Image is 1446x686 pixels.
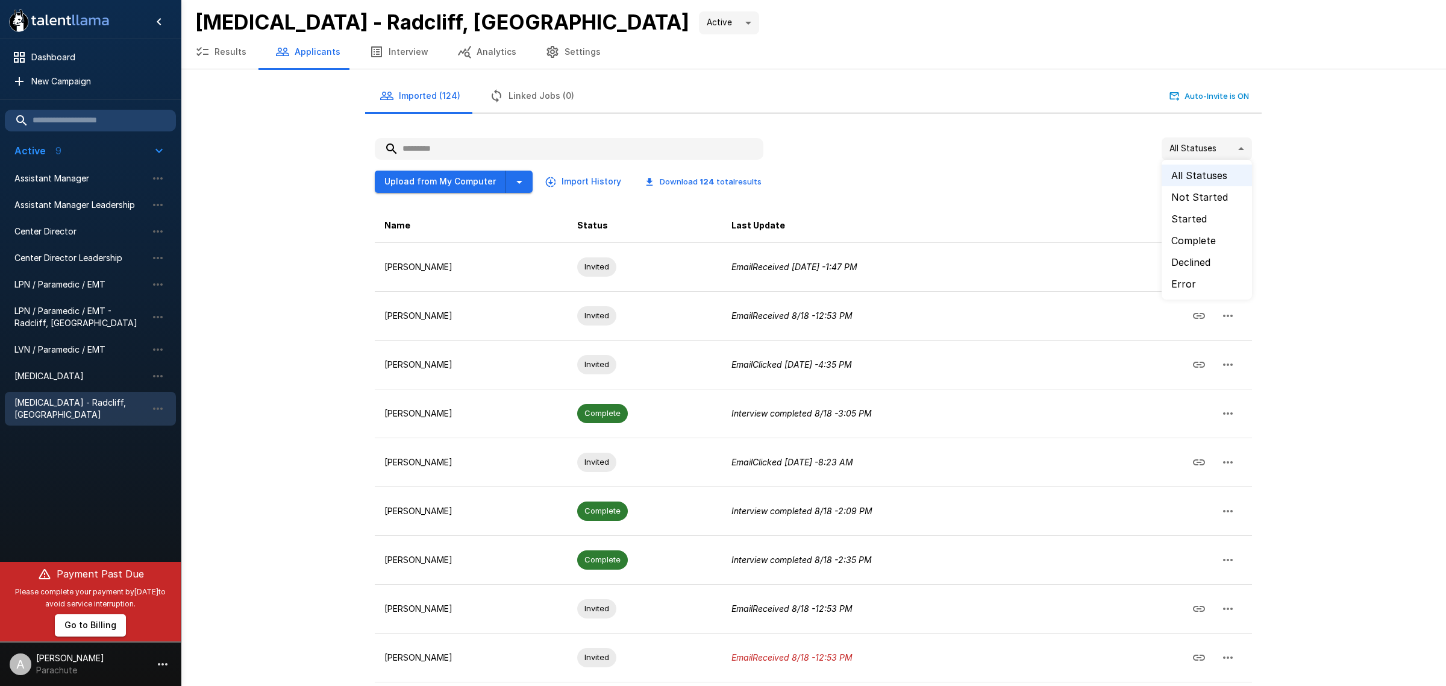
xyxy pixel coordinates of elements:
[1162,251,1252,273] li: Declined
[1162,230,1252,251] li: Complete
[1162,186,1252,208] li: Not Started
[1162,165,1252,186] li: All Statuses
[1162,208,1252,230] li: Started
[1162,273,1252,295] li: Error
